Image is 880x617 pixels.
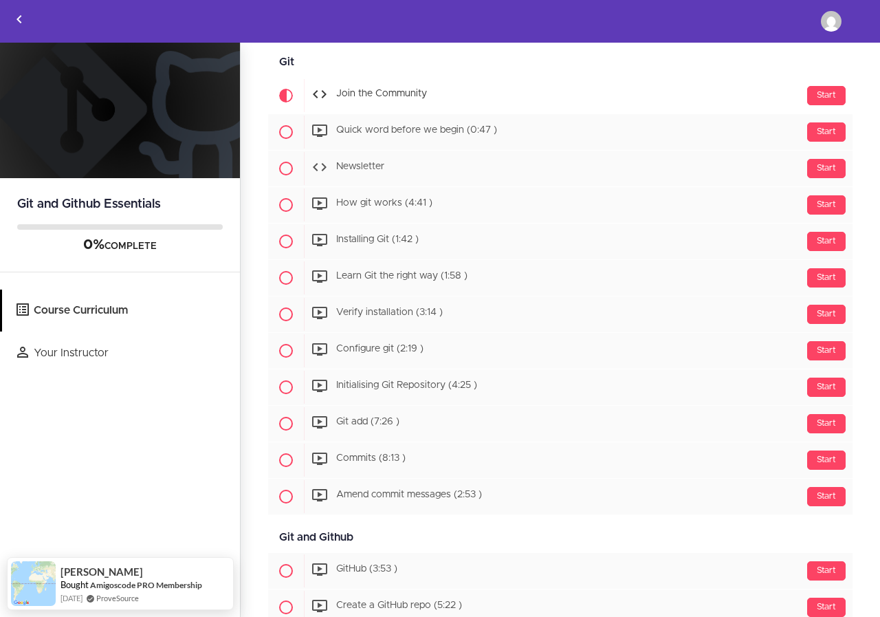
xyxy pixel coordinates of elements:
div: Start [807,598,846,617]
a: Course Curriculum [2,290,240,332]
div: Start [807,232,846,251]
span: Git add (7:26 ) [336,418,399,427]
a: Start GitHub (3:53 ) [268,553,852,589]
div: Start [807,122,846,142]
span: Current item [268,78,304,113]
span: Configure git (2:19 ) [336,345,423,354]
a: Start Installing Git (1:42 ) [268,224,852,259]
a: ProveSource [96,592,139,604]
img: kiankheirani@gmail.com [821,11,841,32]
div: Start [807,451,846,470]
a: Start Configure git (2:19 ) [268,333,852,369]
div: Start [807,378,846,397]
a: Your Instructor [2,332,240,374]
span: Verify installation (3:14 ) [336,308,443,318]
svg: Back to courses [11,11,27,28]
span: Quick word before we begin (0:47 ) [336,126,497,136]
a: Start Quick word before we begin (0:47 ) [268,114,852,150]
div: Start [807,487,846,506]
div: Git and Github [268,522,852,553]
span: Join the Community [336,89,427,99]
span: Installing Git (1:42 ) [336,235,419,245]
span: How git works (4:41 ) [336,199,432,208]
span: Initialising Git Repository (4:25 ) [336,381,477,391]
a: Start Git add (7:26 ) [268,406,852,442]
a: Start Learn Git the right way (1:58 ) [268,260,852,296]
a: Back to courses [1,1,38,42]
span: Commits (8:13 ) [336,454,406,464]
span: Newsletter [336,162,384,172]
a: Start Verify installation (3:14 ) [268,296,852,332]
div: Start [807,195,846,215]
a: Start How git works (4:41 ) [268,187,852,223]
span: Bought [60,579,89,590]
div: Start [807,305,846,324]
a: Amigoscode PRO Membership [90,579,202,591]
div: Start [807,341,846,360]
span: [PERSON_NAME] [60,566,143,578]
span: Amend commit messages (2:53 ) [336,490,482,500]
div: Start [807,159,846,178]
a: Start Amend commit messages (2:53 ) [268,479,852,515]
div: COMPLETE [17,237,223,255]
div: Start [807,561,846,581]
img: provesource social proof notification image [11,561,56,606]
div: Start [807,86,846,105]
a: Current item Start Join the Community [268,78,852,113]
div: Git [268,47,852,78]
span: Create a GitHub repo (5:22 ) [336,601,462,611]
span: Learn Git the right way (1:58 ) [336,272,467,281]
span: GitHub (3:53 ) [336,565,397,574]
a: Start Commits (8:13 ) [268,442,852,478]
span: 0% [83,238,104,252]
a: Start Newsletter [268,151,852,186]
a: Start Initialising Git Repository (4:25 ) [268,369,852,405]
div: Start [807,268,846,288]
span: [DATE] [60,592,82,604]
div: Start [807,414,846,433]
